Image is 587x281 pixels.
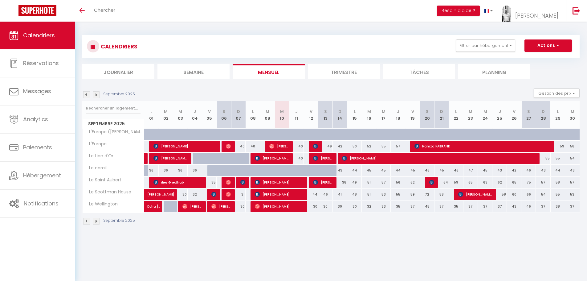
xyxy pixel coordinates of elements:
div: 30 [347,201,362,212]
div: 38 [551,201,565,212]
span: [PERSON_NAME] [515,12,558,19]
div: 43 [565,165,580,176]
div: 47 [463,165,478,176]
th: 05 [202,101,217,129]
abbr: M [367,109,371,114]
div: 36 [144,165,159,176]
button: Filtrer par hébergement [456,39,515,52]
div: 45 [405,165,420,176]
th: 22 [449,101,463,129]
div: 51 [362,177,376,188]
div: 30 [333,201,347,212]
div: 62 [492,177,507,188]
th: 12 [304,101,318,129]
li: Planning [458,64,530,79]
abbr: M [483,109,487,114]
abbr: L [455,109,457,114]
div: 57 [391,141,405,152]
div: 30 [318,201,333,212]
div: 37 [536,201,550,212]
a: Doha [PERSON_NAME] [144,201,159,213]
span: [PERSON_NAME] [313,152,332,164]
div: 49 [347,177,362,188]
div: 40 [289,141,304,152]
th: 21 [434,101,449,129]
div: 57 [536,177,550,188]
span: Paiements [23,143,52,151]
div: 37 [478,201,492,212]
div: 64 [434,177,449,188]
abbr: L [252,109,254,114]
span: [PERSON_NAME] [240,176,245,188]
div: 53 [565,189,580,200]
div: 32 [362,201,376,212]
span: [PERSON_NAME] [313,176,332,188]
div: 45 [420,201,434,212]
th: 16 [362,101,376,129]
div: 43 [507,201,521,212]
abbr: M [266,109,269,114]
span: Analytics [23,115,48,123]
div: 46 [521,201,536,212]
th: 04 [188,101,202,129]
div: 55 [551,153,565,164]
th: 28 [536,101,550,129]
th: 24 [478,101,492,129]
abbr: S [222,109,225,114]
div: 37 [492,201,507,212]
abbr: M [571,109,574,114]
th: 27 [521,101,536,129]
abbr: L [150,109,152,114]
span: Réservations [23,59,59,67]
div: 46 [420,165,434,176]
div: 57 [565,177,580,188]
span: Septembre 2025 [83,119,144,128]
span: [PERSON_NAME] [211,200,231,212]
span: Le Lion d'Or [84,153,115,159]
div: 37 [463,201,478,212]
img: Super Booking [18,5,56,16]
div: 36 [173,165,188,176]
span: Le corail [84,165,108,171]
div: 72 [420,189,434,200]
div: 51 [362,189,376,200]
li: Trimestre [308,64,380,79]
th: 02 [159,101,173,129]
div: 36 [159,165,173,176]
div: 59 [449,177,463,188]
th: 29 [551,101,565,129]
abbr: V [208,109,211,114]
img: ... [502,6,511,26]
abbr: S [426,109,429,114]
img: logout [573,7,580,14]
div: 58 [434,189,449,200]
div: 66 [521,189,536,200]
button: Besoin d'aide ? [437,6,480,16]
th: 13 [318,101,333,129]
th: 18 [391,101,405,129]
li: Journalier [82,64,154,79]
div: 46 [521,165,536,176]
div: 55 [376,141,391,152]
th: 23 [463,101,478,129]
th: 11 [289,101,304,129]
span: [PERSON_NAME] Obono Mve [182,200,202,212]
abbr: D [338,109,341,114]
abbr: D [440,109,443,114]
div: 43 [536,165,550,176]
th: 25 [492,101,507,129]
div: 35 [202,177,217,188]
p: Septembre 2025 [103,218,135,224]
div: 35 [449,201,463,212]
span: Le Scottman House [84,189,133,196]
div: 43 [333,165,347,176]
abbr: J [295,109,298,114]
abbr: M [469,109,472,114]
div: 37 [405,201,420,212]
div: 36 [188,165,202,176]
li: Tâches [383,64,455,79]
span: Notifications [24,200,59,207]
th: 20 [420,101,434,129]
th: 03 [173,101,188,129]
div: 43 [492,165,507,176]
